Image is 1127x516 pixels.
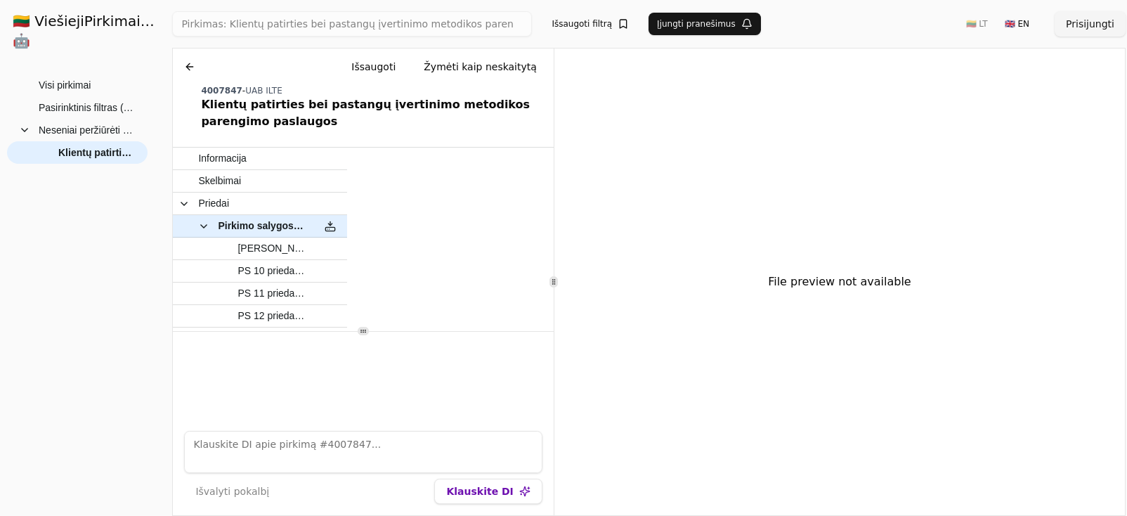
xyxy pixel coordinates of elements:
[218,216,306,236] span: Pirkimo salygos.7z
[245,86,282,96] span: UAB ILTE
[58,142,133,163] span: Klientų patirties bei pastangų įvertinimo metodikos parengimo paslaugos
[237,261,306,281] span: PS 10 priedas_Specialistu sarasas.docx
[237,238,306,259] span: [PERSON_NAME] salygos_supaprastintas pirkimas.docx
[172,11,532,37] input: Greita paieška...
[39,120,133,141] span: Neseniai peržiūrėti pirkimai
[198,193,229,214] span: Priedai
[39,75,91,96] span: Visi pirkimai
[237,306,306,326] span: PS 12 priedas_subtiekejo sutikimas.docx
[39,97,133,118] span: Pasirinktinis filtras (100)
[434,479,542,504] button: Klauskite DI
[996,13,1038,35] button: 🇬🇧 EN
[237,328,306,349] span: PS 13 priedas_sutikimas būti įdarbintu.docx
[412,54,548,79] button: Žymėti kaip neskaitytą
[649,13,761,35] button: Įjungti pranešimus
[201,86,242,96] span: 4007847
[237,283,306,304] span: PS 11 priedas_ukio subjekto sutikimas.docx
[201,96,547,130] div: Klientų patirties bei pastangų įvertinimo metodikos parengimo paslaugos
[198,148,246,169] span: Informacija
[201,85,547,96] div: -
[198,171,241,191] span: Skelbimai
[340,54,407,79] button: Išsaugoti
[554,49,1125,515] div: File preview not available
[1055,11,1126,37] button: Prisijungti
[543,13,637,35] button: Išsaugoti filtrą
